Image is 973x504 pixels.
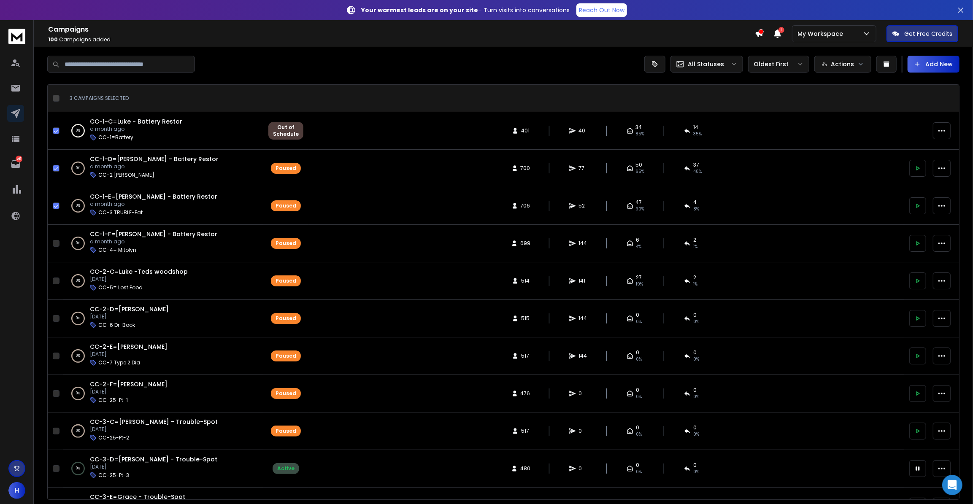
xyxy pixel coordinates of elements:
p: – Turn visits into conversations [361,6,570,14]
p: a month ago [90,126,182,132]
p: Campaigns added [48,36,755,43]
h1: Campaigns [48,24,755,35]
div: Paused [276,428,296,434]
p: CC-2 [PERSON_NAME] [98,172,154,178]
span: 90 % [636,206,645,213]
span: 1 [778,27,784,33]
button: Actions [814,56,871,73]
p: CC-25-Pt-2 [98,434,129,441]
span: 706 [521,202,530,209]
span: CC-2-C=Luke -Teds woodshop [90,267,188,276]
a: CC-1-C=Luke - Battery Restor [90,117,182,126]
span: 0% [693,469,699,475]
div: Paused [276,202,296,209]
td: 0%CC-2-C=Luke -Teds woodshop[DATE]CC-5= Lost Food [63,262,263,300]
p: 0 % [76,314,80,323]
span: 0% [636,393,642,400]
a: CC-2-D=[PERSON_NAME] [90,305,169,313]
span: 0 [636,424,639,431]
td: 0%CC-2-F=[PERSON_NAME][DATE]CC-25-Pt-1 [63,375,263,412]
p: CC-3 TRUBLE-Fat [98,209,143,216]
span: 0% [693,431,699,438]
td: 0%CC-1-D=[PERSON_NAME] - Battery Restora month agoCC-2 [PERSON_NAME] [63,150,263,187]
button: H [8,482,25,499]
span: 515 [521,315,530,322]
span: 144 [578,240,587,247]
span: 8 % [693,206,699,213]
a: CC-3-C=[PERSON_NAME] - Trouble-Spot [90,418,218,426]
span: 65 % [636,168,645,175]
span: 0% [636,469,642,475]
p: 0 % [76,352,80,360]
span: 141 [578,278,587,284]
span: 85 % [636,131,645,137]
span: CC-3-E=Grace - Trouble-Spot [90,493,185,501]
a: CC-2-E=[PERSON_NAME] [90,342,168,351]
span: 0 % [636,356,642,363]
span: 144 [578,353,587,359]
p: CC-25-Pt-3 [98,472,129,479]
button: Add New [908,56,959,73]
div: Paused [276,315,296,322]
span: 37 [693,162,699,168]
p: 0 % [76,164,80,172]
td: 0%CC-2-D=[PERSON_NAME][DATE]CC-6 Dr-Book [63,300,263,337]
span: 2 [693,237,696,243]
span: 4 [693,199,697,206]
p: 0 % [76,277,80,285]
p: [DATE] [90,464,217,470]
p: a month ago [90,238,217,245]
a: CC-1-F=[PERSON_NAME] - Battery Restor [90,230,217,238]
p: [DATE] [90,276,188,283]
span: 0 % [636,318,642,325]
span: 77 [578,165,587,172]
img: logo [8,29,25,44]
td: 0%CC-3-C=[PERSON_NAME] - Trouble-Spot[DATE]CC-25-Pt-2 [63,412,263,450]
span: 35 % [693,131,702,137]
a: CC-3-D=[PERSON_NAME] - Trouble-Spot [90,455,217,464]
button: Oldest First [748,56,809,73]
a: CC-1-E=[PERSON_NAME] - Battery Restor [90,192,217,201]
p: CC-7 Type 2 Dia [98,359,140,366]
button: Get Free Credits [887,25,958,42]
p: [DATE] [90,426,218,433]
p: 0 % [76,202,80,210]
td: 0%CC-1-E=[PERSON_NAME] - Battery Restora month agoCC-3 TRUBLE-Fat [63,187,263,225]
span: 0 [578,390,587,397]
span: 14 [693,124,698,131]
span: 517 [521,353,530,359]
span: 480 [520,465,530,472]
span: 34 [636,124,642,131]
span: 4 % [636,243,641,250]
p: a month ago [90,201,217,208]
p: My Workspace [797,30,846,38]
a: 58 [7,156,24,172]
span: 100 [48,36,58,43]
td: 0%CC-3-D=[PERSON_NAME] - Trouble-Spot[DATE]CC-25-Pt-3 [63,450,263,488]
p: Get Free Credits [904,30,952,38]
span: 0% [693,393,699,400]
div: Paused [276,240,296,247]
div: Paused [276,390,296,397]
a: CC-1-D=[PERSON_NAME] - Battery Restor [90,155,219,163]
span: 47 [636,199,642,206]
span: 401 [521,127,530,134]
span: 19 % [636,281,643,288]
span: 0 [578,465,587,472]
p: 58 [16,156,22,162]
span: 1 % [693,243,697,250]
span: 514 [521,278,530,284]
th: 3 campaigns selected [63,85,263,112]
span: 0 % [693,318,699,325]
p: CC-1=Battery [98,134,133,141]
span: 0 [693,349,697,356]
td: 0%CC-1-C=Luke - Battery Restora month agoCC-1=Battery [63,112,263,150]
div: Out of Schedule [273,124,299,137]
